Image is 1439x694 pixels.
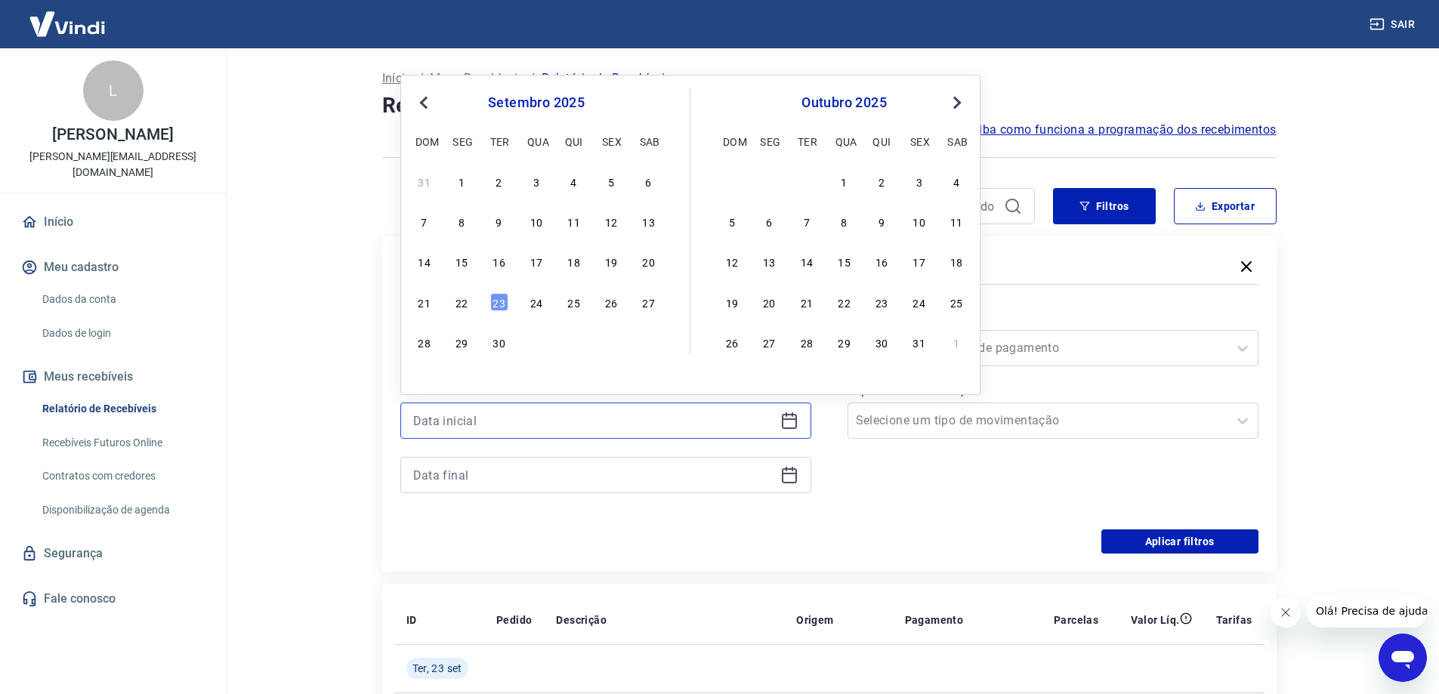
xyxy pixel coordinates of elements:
[1053,188,1156,224] button: Filtros
[452,293,471,311] div: Choose segunda-feira, 22 de setembro de 2025
[18,360,208,393] button: Meus recebíveis
[602,252,620,270] div: Choose sexta-feira, 19 de setembro de 2025
[18,537,208,570] a: Segurança
[565,172,583,190] div: Choose quinta-feira, 4 de setembro de 2025
[415,94,433,112] button: Previous Month
[1174,188,1277,224] button: Exportar
[872,252,891,270] div: Choose quinta-feira, 16 de outubro de 2025
[406,612,417,628] p: ID
[640,172,658,190] div: Choose sábado, 6 de setembro de 2025
[851,309,1255,327] label: Forma de Pagamento
[798,132,816,150] div: ter
[965,121,1277,139] span: Saiba como funciona a programação dos recebimentos
[723,293,741,311] div: Choose domingo, 19 de outubro de 2025
[910,252,928,270] div: Choose sexta-feira, 17 de outubro de 2025
[415,252,434,270] div: Choose domingo, 14 de setembro de 2025
[565,212,583,230] div: Choose quinta-feira, 11 de setembro de 2025
[760,132,778,150] div: seg
[430,69,523,88] a: Meus Recebíveis
[602,132,620,150] div: sex
[798,333,816,351] div: Choose terça-feira, 28 de outubro de 2025
[872,293,891,311] div: Choose quinta-feira, 23 de outubro de 2025
[565,252,583,270] div: Choose quinta-feira, 18 de setembro de 2025
[723,132,741,150] div: dom
[36,318,208,349] a: Dados de login
[18,1,116,47] img: Vindi
[910,333,928,351] div: Choose sexta-feira, 31 de outubro de 2025
[490,293,508,311] div: Choose terça-feira, 23 de setembro de 2025
[18,251,208,284] button: Meu cadastro
[52,127,173,143] p: [PERSON_NAME]
[640,333,658,351] div: Choose sábado, 4 de outubro de 2025
[452,132,471,150] div: seg
[947,172,965,190] div: Choose sábado, 4 de outubro de 2025
[415,132,434,150] div: dom
[947,212,965,230] div: Choose sábado, 11 de outubro de 2025
[18,205,208,239] a: Início
[721,170,968,353] div: month 2025-10
[565,132,583,150] div: qui
[796,612,833,628] p: Origem
[760,172,778,190] div: Choose segunda-feira, 29 de setembro de 2025
[496,612,532,628] p: Pedido
[851,381,1255,399] label: Tipo de Movimentação
[415,333,434,351] div: Choose domingo, 28 de setembro de 2025
[36,427,208,458] a: Recebíveis Futuros Online
[527,172,545,190] div: Choose quarta-feira, 3 de setembro de 2025
[527,293,545,311] div: Choose quarta-feira, 24 de setembro de 2025
[835,172,854,190] div: Choose quarta-feira, 1 de outubro de 2025
[723,212,741,230] div: Choose domingo, 5 de outubro de 2025
[905,612,964,628] p: Pagamento
[452,212,471,230] div: Choose segunda-feira, 8 de setembro de 2025
[527,132,545,150] div: qua
[452,252,471,270] div: Choose segunda-feira, 15 de setembro de 2025
[36,495,208,526] a: Disponibilização de agenda
[382,91,1277,121] h4: Relatório de Recebíveis
[798,172,816,190] div: Choose terça-feira, 30 de setembro de 2025
[947,293,965,311] div: Choose sábado, 25 de outubro de 2025
[640,212,658,230] div: Choose sábado, 13 de setembro de 2025
[602,293,620,311] div: Choose sexta-feira, 26 de setembro de 2025
[640,293,658,311] div: Choose sábado, 27 de setembro de 2025
[798,293,816,311] div: Choose terça-feira, 21 de outubro de 2025
[412,661,462,676] span: Ter, 23 set
[527,252,545,270] div: Choose quarta-feira, 17 de setembro de 2025
[415,172,434,190] div: Choose domingo, 31 de agosto de 2025
[910,132,928,150] div: sex
[602,212,620,230] div: Choose sexta-feira, 12 de setembro de 2025
[910,212,928,230] div: Choose sexta-feira, 10 de outubro de 2025
[910,172,928,190] div: Choose sexta-feira, 3 de outubro de 2025
[413,170,659,353] div: month 2025-09
[490,172,508,190] div: Choose terça-feira, 2 de setembro de 2025
[413,464,774,486] input: Data final
[835,333,854,351] div: Choose quarta-feira, 29 de outubro de 2025
[760,293,778,311] div: Choose segunda-feira, 20 de outubro de 2025
[1131,612,1180,628] p: Valor Líq.
[835,293,854,311] div: Choose quarta-feira, 22 de outubro de 2025
[527,333,545,351] div: Choose quarta-feira, 1 de outubro de 2025
[798,252,816,270] div: Choose terça-feira, 14 de outubro de 2025
[12,149,214,180] p: [PERSON_NAME][EMAIL_ADDRESS][DOMAIN_NAME]
[872,172,891,190] div: Choose quinta-feira, 2 de outubro de 2025
[872,132,891,150] div: qui
[640,252,658,270] div: Choose sábado, 20 de setembro de 2025
[947,252,965,270] div: Choose sábado, 18 de outubro de 2025
[723,172,741,190] div: Choose domingo, 28 de setembro de 2025
[413,409,774,432] input: Data inicial
[565,293,583,311] div: Choose quinta-feira, 25 de setembro de 2025
[36,461,208,492] a: Contratos com credores
[835,252,854,270] div: Choose quarta-feira, 15 de outubro de 2025
[413,94,659,112] div: setembro 2025
[947,333,965,351] div: Choose sábado, 1 de novembro de 2025
[415,212,434,230] div: Choose domingo, 7 de setembro de 2025
[721,94,968,112] div: outubro 2025
[835,132,854,150] div: qua
[530,69,535,88] p: /
[947,132,965,150] div: sab
[382,69,412,88] p: Início
[872,212,891,230] div: Choose quinta-feira, 9 de outubro de 2025
[760,252,778,270] div: Choose segunda-feira, 13 de outubro de 2025
[835,212,854,230] div: Choose quarta-feira, 8 de outubro de 2025
[1101,529,1258,554] button: Aplicar filtros
[527,212,545,230] div: Choose quarta-feira, 10 de setembro de 2025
